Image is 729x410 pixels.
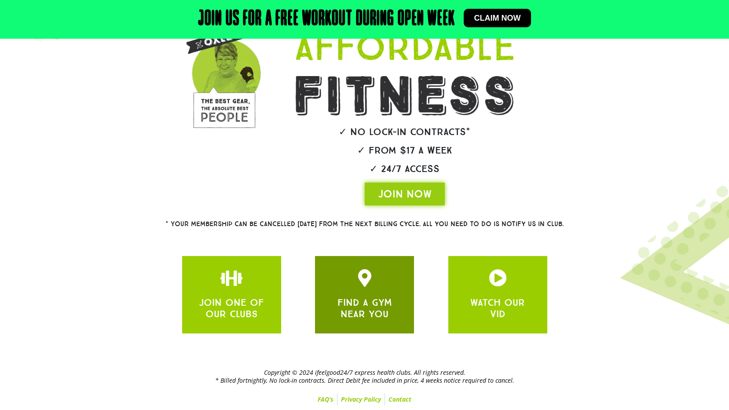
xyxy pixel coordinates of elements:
a: FAQ’s [314,393,337,406]
a: JOIN ONE OF OUR CLUBS [489,269,506,287]
a: Contact [385,393,415,406]
a: Privacy Policy [337,393,385,406]
h2: Join us for a free workout during open week [198,9,455,30]
a: JOIN ONE OF OUR CLUBS [356,269,374,287]
h2: ✓ No lock-in contracts* [269,127,541,137]
span: Claim now [474,14,521,22]
a: JOIN ONE OF OUR CLUBS [223,269,240,287]
h2: * Your membership can be cancelled [DATE] from the next billing cycle. All you need to do is noti... [134,221,596,227]
a: Claim now [464,9,531,27]
h2: Copyright © 2024 ifeelgood24/7 express health clubs. All rights reserved. * Billed fortnightly, N... [83,369,646,384]
a: WATCH OUR VID [470,297,525,320]
a: FIND A GYM NEAR YOU [337,297,392,320]
a: JOIN NOW [365,183,445,205]
h2: ✓ From $17 a week [269,146,541,155]
a: JOIN ONE OF OUR CLUBS [199,297,264,320]
h2: ✓ 24/7 Access [269,164,541,174]
span: JOIN NOW [378,187,432,201]
nav: Menu [83,393,646,406]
